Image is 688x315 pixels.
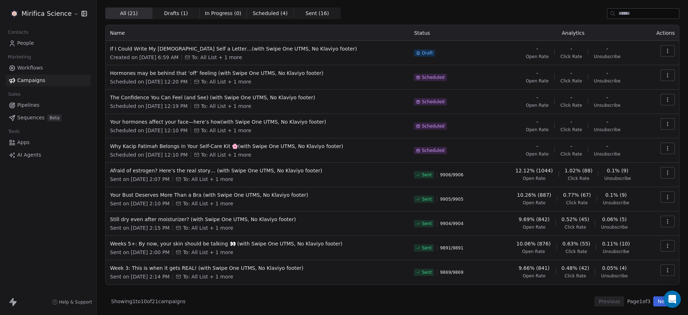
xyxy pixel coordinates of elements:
span: Click Rate [560,78,582,84]
a: Apps [6,137,91,148]
button: Next [653,296,674,306]
span: Afraid of estrogen? Here’s the real story… (with Swipe One UTMS, No Klaviyo footer) [110,167,405,174]
span: Created on [DATE] 6:59 AM [110,54,178,61]
span: To: All List + 1 more [192,54,242,61]
span: In Progress ( 0 ) [205,10,242,17]
span: Unsubscribe [594,102,620,108]
span: 9906 / 9906 [440,172,463,178]
a: Campaigns [6,75,91,86]
span: Pipelines [17,101,39,109]
span: Sequences [17,114,44,121]
a: Pipelines [6,99,91,111]
span: 0.05% (4) [602,264,627,272]
span: To: All List + 1 more [183,249,233,256]
span: 0.06% (5) [602,216,627,223]
span: Sent on [DATE] 2:07 PM [110,176,169,183]
a: SequencesBeta [6,112,91,124]
span: Week 3: This is when it gets REAL! (with Swipe One UTMS, No Klaviyo footer) [110,264,405,272]
span: Unsubscribe [594,78,620,84]
span: To: All List + 1 more [183,224,233,232]
span: - [606,118,608,125]
span: Scheduled [422,123,444,129]
span: 9891 / 9891 [440,245,463,251]
span: Help & Support [59,299,92,305]
span: Campaigns [17,77,45,84]
span: - [606,45,608,52]
span: Sent on [DATE] 2:15 PM [110,224,169,232]
span: 0.48% (42) [562,264,589,272]
span: Click Rate [560,102,582,108]
span: Tools [5,126,23,137]
span: Click Rate [565,249,587,254]
span: If I Could Write My [DEMOGRAPHIC_DATA] Self a Letter…(with Swipe One UTMS, No Klaviyo footer) [110,45,405,52]
span: Showing 1 to 10 of 21 campaigns [111,298,186,305]
a: Help & Support [52,299,92,305]
span: 12.12% (1044) [515,167,553,174]
span: Marketing [5,52,34,62]
span: Sales [5,89,24,100]
th: Status [410,25,499,41]
span: 0.52% (45) [562,216,589,223]
span: - [536,143,538,150]
a: AI Agents [6,149,91,161]
th: Name [106,25,410,41]
span: Sent [422,172,431,178]
span: - [606,143,608,150]
span: Sent on [DATE] 2:10 PM [110,200,169,207]
span: 9.69% (842) [519,216,550,223]
span: Beta [47,114,62,121]
span: Scheduled [422,99,444,105]
span: Sent on [DATE] 2:14 PM [110,273,169,280]
span: Scheduled on [DATE] 12:10 PM [110,127,188,134]
span: - [536,94,538,101]
span: - [606,94,608,101]
span: Click Rate [568,176,589,181]
span: Scheduled on [DATE] 12:10 PM [110,151,188,158]
span: Your Bust Deserves More Than a Bra (with Swipe One UTMS, No Klaviyo footer) [110,191,405,199]
span: Open Rate [523,200,546,206]
span: Contacts [5,27,32,38]
a: People [6,37,91,49]
span: Apps [17,139,30,146]
span: Weeks 5+: By now, your skin should be talking 👀 (with Swipe One UTMS, No Klaviyo footer) [110,240,405,247]
span: Scheduled on [DATE] 12:19 PM [110,102,188,110]
span: Sent [422,269,431,275]
span: To: All List + 1 more [201,151,251,158]
span: To: All List + 1 more [201,78,251,85]
span: - [570,45,572,52]
span: Click Rate [560,151,582,157]
span: 9905 / 9905 [440,196,463,202]
span: Sent [422,245,431,251]
span: To: All List + 1 more [201,102,251,110]
span: Scheduled on [DATE] 12:20 PM [110,78,188,85]
span: Sent on [DATE] 2:00 PM [110,249,169,256]
span: To: All List + 1 more [183,200,233,207]
span: People [17,39,34,47]
span: Drafts ( 1 ) [164,10,188,17]
span: 0.11% (10) [602,240,630,247]
span: To: All List + 1 more [183,176,233,183]
span: 0.77% (67) [563,191,591,199]
span: Draft [422,50,433,56]
span: The Confidence You Can Feel (and See) (with Swipe One UTMS, No Klaviyo footer) [110,94,405,101]
span: Mirifica Science [21,9,72,18]
span: Sent [422,221,431,226]
span: Open Rate [526,102,549,108]
span: Scheduled ( 4 ) [253,10,288,17]
span: Open Rate [523,176,546,181]
span: - [570,70,572,77]
span: Click Rate [566,200,588,206]
span: Open Rate [526,54,549,59]
span: - [536,70,538,77]
span: 0.63% (55) [563,240,591,247]
a: Workflows [6,62,91,74]
span: AI Agents [17,151,41,159]
span: Unsubscribe [604,176,631,181]
span: 9.66% (841) [519,264,550,272]
span: Sent ( 16 ) [306,10,329,17]
span: 9904 / 9904 [440,221,463,226]
span: - [570,118,572,125]
span: Unsubscribe [603,249,629,254]
div: Open Intercom Messenger [664,291,681,308]
span: Workflows [17,64,43,72]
